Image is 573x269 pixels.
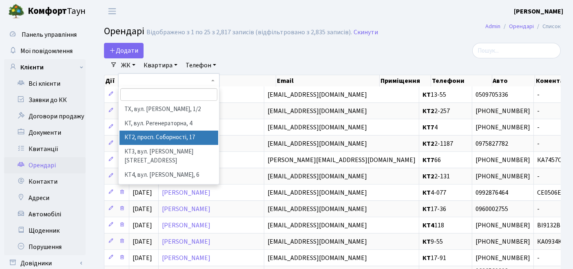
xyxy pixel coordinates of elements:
span: СЕ0506ЕВ [537,189,567,196]
a: Всі клієнти [4,76,86,92]
a: ЖК [118,58,139,72]
a: Телефон [182,58,219,72]
span: [DATE] [133,253,152,262]
div: Відображено з 1 по 25 з 2,817 записів (відфільтровано з 2,835 записів). [146,29,352,36]
li: ТХ, вул. [PERSON_NAME], 1/2 [119,102,219,117]
b: КТ2 [423,107,434,116]
span: [EMAIL_ADDRESS][DOMAIN_NAME] [268,253,367,262]
a: [PERSON_NAME] [514,7,563,16]
a: Заявки до КК [4,92,86,108]
b: КТ2 [423,172,434,181]
a: Орендарі [4,157,86,173]
span: КА7457СО [537,157,567,163]
span: [PERSON_NAME][EMAIL_ADDRESS][DOMAIN_NAME] [268,156,416,165]
a: Додати [104,43,144,58]
th: Приміщення [380,75,431,87]
img: logo.png [8,3,24,20]
a: Admin [485,22,500,31]
span: [EMAIL_ADDRESS][DOMAIN_NAME] [268,188,367,197]
span: 4 [423,124,469,131]
li: КТ5, вул. [PERSON_NAME][STREET_ADDRESS] [119,182,219,205]
span: 4-077 [423,189,469,196]
span: [EMAIL_ADDRESS][DOMAIN_NAME] [268,237,367,246]
li: Список [534,22,561,31]
span: - [537,206,567,212]
a: [PERSON_NAME] [162,188,210,197]
span: [DATE] [133,205,152,213]
b: КТ4 [423,221,434,230]
li: КТ3, вул. [PERSON_NAME][STREET_ADDRESS] [119,145,219,168]
span: [PHONE_NUMBER] [476,222,530,229]
a: [PERSON_NAME] [162,253,210,262]
span: 13-55 [423,91,469,98]
input: Пошук... [472,43,561,58]
span: [EMAIL_ADDRESS][DOMAIN_NAME] [268,90,367,99]
a: Автомобілі [4,206,86,222]
a: Квартира [140,58,181,72]
th: Email [276,75,379,87]
span: 2-257 [423,108,469,114]
span: [EMAIL_ADDRESS][DOMAIN_NAME] [268,172,367,181]
b: КТ [423,237,431,246]
a: Договори продажу [4,108,86,124]
span: [EMAIL_ADDRESS][DOMAIN_NAME] [268,123,367,132]
span: [EMAIL_ADDRESS][DOMAIN_NAME] [268,107,367,116]
a: Орендарі [509,22,534,31]
span: 66 [423,157,469,163]
b: КТ7 [423,123,434,132]
span: 0975827782 [476,140,530,147]
b: КТ [423,90,431,99]
span: 2-131 [423,173,469,180]
span: 17-36 [423,206,469,212]
span: 0960002755 [476,206,530,212]
span: Мої повідомлення [20,47,73,56]
span: [EMAIL_ADDRESS][DOMAIN_NAME] [268,205,367,213]
span: - [537,108,567,114]
span: [PHONE_NUMBER] [476,157,530,163]
b: КТ [423,205,431,213]
span: [PHONE_NUMBER] [476,124,530,131]
span: КА0934КТ [537,238,567,245]
span: - [537,173,567,180]
a: Щоденник [4,222,86,239]
span: 118 [423,222,469,229]
span: Таун [28,4,86,18]
a: [PERSON_NAME] [162,237,210,246]
a: Адреси [4,190,86,206]
span: 0509705336 [476,91,530,98]
li: КТ4, вул. [PERSON_NAME], 6 [119,168,219,182]
span: Панель управління [22,30,77,39]
li: КТ, вул. Регенераторна, 4 [119,117,219,131]
a: Квитанції [4,141,86,157]
a: [PERSON_NAME] [162,221,210,230]
span: Додати [109,46,138,55]
b: КТ7 [423,156,434,165]
th: Авто [492,75,535,87]
a: Скинути [354,29,378,36]
a: Панель управління [4,27,86,43]
a: [PERSON_NAME] [162,205,210,213]
a: Контакти [4,173,86,190]
li: КТ2, просп. Соборності, 17 [119,131,219,145]
span: [PHONE_NUMBER] [476,108,530,114]
span: - [537,140,567,147]
span: [DATE] [133,188,152,197]
th: Дії [104,75,129,87]
span: ВІ9132ВН [537,222,567,229]
span: 9-55 [423,238,469,245]
span: [DATE] [133,237,152,246]
b: КТ [423,253,431,262]
span: [EMAIL_ADDRESS][DOMAIN_NAME] [268,221,367,230]
span: [PHONE_NUMBER] [476,255,530,261]
b: КТ2 [423,139,434,148]
span: - [537,124,567,131]
span: Орендарі [104,24,144,38]
span: 2-1187 [423,140,469,147]
a: Мої повідомлення [4,43,86,59]
th: Телефони [431,75,492,87]
a: Документи [4,124,86,141]
b: КТ [423,188,431,197]
nav: breadcrumb [473,18,573,35]
a: Клієнти [4,59,86,76]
